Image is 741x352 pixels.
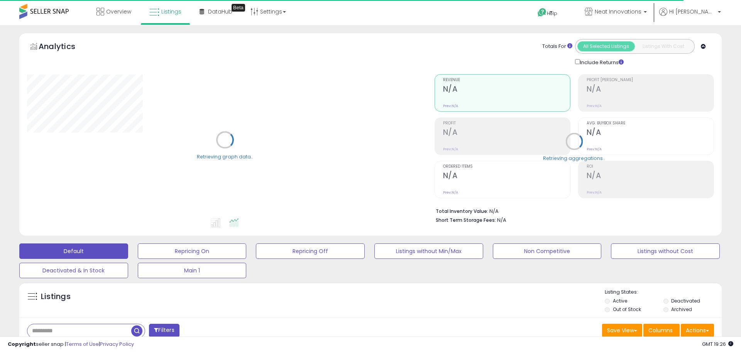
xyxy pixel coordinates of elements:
span: Neat Innovations [595,8,641,15]
span: Listings [161,8,181,15]
button: Deactivated & In Stock [19,263,128,278]
h5: Analytics [39,41,90,54]
span: Help [547,10,557,17]
button: Listings With Cost [634,41,692,51]
div: Retrieving graph data.. [197,153,253,160]
button: Default [19,243,128,259]
strong: Copyright [8,340,36,348]
i: Get Help [537,8,547,17]
button: Repricing On [138,243,247,259]
a: Hi [PERSON_NAME] [659,8,721,25]
button: Listings without Cost [611,243,720,259]
span: Overview [106,8,131,15]
div: Totals For [542,43,572,50]
div: Tooltip anchor [232,4,245,12]
button: All Selected Listings [577,41,635,51]
button: Listings without Min/Max [374,243,483,259]
span: DataHub [208,8,232,15]
button: Non Competitive [493,243,602,259]
button: Main 1 [138,263,247,278]
div: seller snap | | [8,341,134,348]
span: Hi [PERSON_NAME] [669,8,716,15]
button: Repricing Off [256,243,365,259]
div: Retrieving aggregations.. [543,155,605,162]
div: Include Returns [569,58,633,66]
a: Help [531,2,572,25]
